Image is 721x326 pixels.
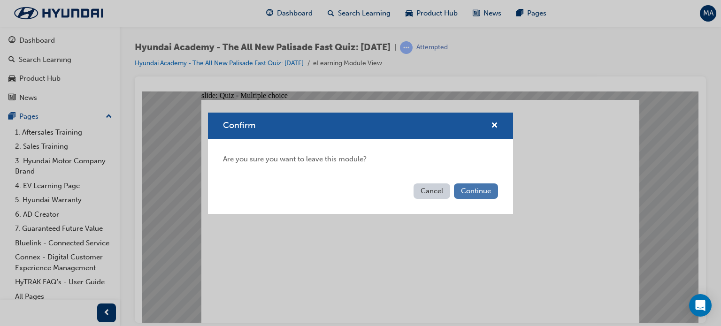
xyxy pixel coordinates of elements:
button: Continue [454,183,498,199]
span: cross-icon [491,122,498,130]
button: cross-icon [491,120,498,132]
div: Open Intercom Messenger [689,294,712,317]
div: Are you sure you want to leave this module? [208,139,513,180]
button: Cancel [414,183,450,199]
span: Confirm [223,120,255,130]
div: Confirm [208,113,513,214]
